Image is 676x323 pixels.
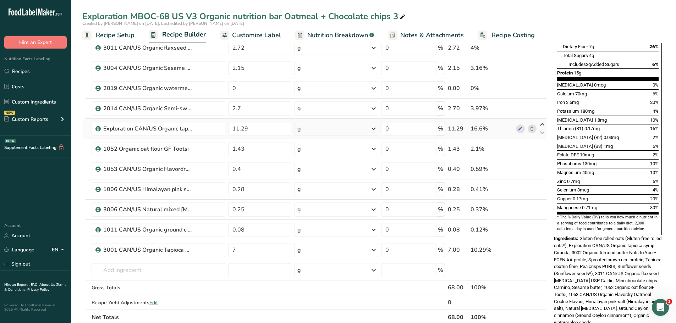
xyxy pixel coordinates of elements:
a: Recipe Builder [149,27,206,44]
span: Edit [149,299,158,306]
span: Customize Label [232,30,281,40]
div: Gross Totals [92,284,225,291]
span: [MEDICAL_DATA] (B3) [557,144,603,149]
span: 1 [666,299,672,305]
span: 10% [650,117,659,123]
div: 2.70 [448,104,468,113]
span: Magnesium [557,170,581,175]
div: g [297,185,301,194]
div: 3.97% [471,104,513,113]
span: 0.03mg [604,135,619,140]
span: Ingredients: [554,236,578,241]
div: 68.00 [448,283,468,292]
span: Calcium [557,91,574,96]
span: 4% [653,187,659,193]
span: Created by [PERSON_NAME] on [DATE], Last edited by [PERSON_NAME] on [DATE] [82,21,244,26]
span: 6% [653,179,659,184]
a: FAQ . [31,282,39,287]
div: g [297,64,301,72]
input: Add Ingredient [92,263,225,277]
span: 3mcg [577,187,589,193]
div: 2.72 [448,44,468,52]
div: EN [52,246,67,254]
span: 130mg [582,161,597,166]
div: 0.12% [471,225,513,234]
span: Recipe Builder [162,30,206,39]
span: 10mcg [580,152,594,157]
span: 7g [589,44,594,49]
span: 6% [653,91,659,96]
div: 0% [471,84,513,93]
div: 3006 CAN/US Natural mixed [MEDICAL_DATA] 70 HSF [103,205,192,214]
span: 1.8mg [594,117,607,123]
span: Iron [557,100,565,105]
div: 0.41% [471,185,513,194]
div: 3011 CAN/US Organic flaxseed [MEDICAL_DATA] USP Caldic [103,44,192,52]
div: 0.08 [448,225,468,234]
span: Nutrition Breakdown [307,30,368,40]
a: Customize Label [220,27,281,43]
span: Selenium [557,187,576,193]
div: 100% [471,283,513,292]
span: 4% [653,108,659,114]
div: Exploration MBOC-68 US V3 Organic nutrition bar Oatmeal + Chocolate chips 3 [82,10,407,23]
div: 0.40 [448,165,468,173]
span: 20% [650,196,659,201]
span: [MEDICAL_DATA] [557,82,593,88]
a: Recipe Setup [82,27,134,43]
span: 3.6mg [566,100,579,105]
div: 0.25 [448,205,468,214]
span: 10% [650,170,659,175]
span: 26% [649,44,659,49]
div: 3004 CAN/US Organic Sesame butter Nuts to you + FCEN AA profile [103,64,192,72]
span: 0mcg [594,82,606,88]
span: 6% [652,62,659,67]
div: Recipe Yield Adjustments [92,299,225,306]
span: [MEDICAL_DATA] (B2) [557,135,603,140]
span: 3g [586,62,591,67]
div: 2.15 [448,64,468,72]
div: g [297,266,301,274]
span: 70mg [575,91,587,96]
span: Notes & Attachments [400,30,464,40]
span: 0.17mg [584,126,600,131]
div: 0.37% [471,205,513,214]
span: Dietary Fiber [563,44,588,49]
div: 0.00 [448,84,468,93]
span: 30% [650,205,659,210]
span: [MEDICAL_DATA] [557,117,593,123]
span: 0.7mg [567,179,580,184]
span: Protein [557,70,573,76]
section: * The % Daily Value (DV) tells you how much a nutrient in a serving of food contributes to a dail... [557,215,659,232]
span: Folate DFE [557,152,579,157]
div: 0.28 [448,185,468,194]
span: 0.17mg [573,196,588,201]
a: Recipe Costing [478,27,535,43]
div: 2019 CAN/US Organic watermelon seeds Smirks + FCEN [103,84,192,93]
a: Language [4,244,34,256]
span: 6% [653,144,659,149]
span: 180mg [580,108,594,114]
span: Total Sugars [563,53,588,58]
a: Notes & Attachments [388,27,464,43]
div: 0.59% [471,165,513,173]
a: Nutrition Breakdown [295,27,374,43]
span: 40mg [582,170,594,175]
div: Custom Reports [4,116,48,123]
div: Exploration CAN/US Organic tapioca syrup Ciranda [103,124,192,133]
div: 0 [448,298,468,307]
span: 15g [574,70,581,76]
div: 10.29% [471,246,513,254]
div: g [297,246,301,254]
div: Powered By FoodLabelMaker © 2025 All Rights Reserved [4,303,67,312]
div: 2014 CAN/US Organic Semi-sweet chocolate chips 55% Mini Camino [103,104,192,113]
span: 0% [653,82,659,88]
div: 3001 CAN/US Organic Tapioca dextrin fibre 70 [PERSON_NAME] Advanced Ingredients [103,246,192,254]
button: Hire an Expert [4,36,67,49]
div: g [297,205,301,214]
span: Includes Added Sugars [568,62,619,67]
span: 1mg [604,144,613,149]
span: Recipe Costing [491,30,535,40]
div: 2.1% [471,145,513,153]
div: 1.43 [448,145,468,153]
